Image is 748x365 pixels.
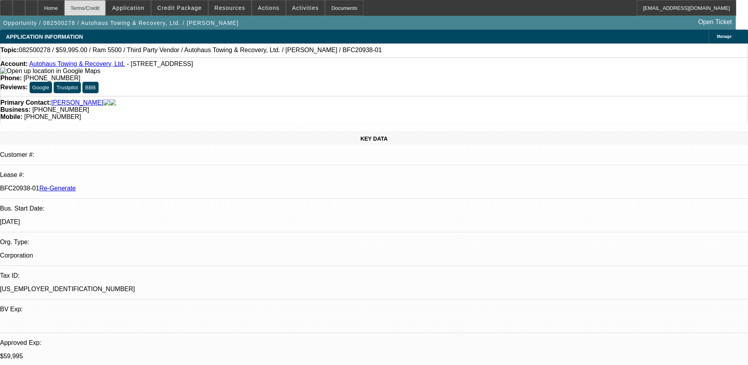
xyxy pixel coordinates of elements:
span: [PHONE_NUMBER] [24,75,80,81]
span: Activities [292,5,319,11]
img: facebook-icon.png [103,99,110,106]
span: [PHONE_NUMBER] [24,113,81,120]
a: [PERSON_NAME] [51,99,103,106]
strong: Account: [0,60,28,67]
a: Open Ticket [695,15,735,29]
button: Trustpilot [54,82,80,93]
span: Credit Package [157,5,202,11]
a: View Google Maps [0,68,100,74]
img: linkedin-icon.png [110,99,116,106]
span: Application [112,5,144,11]
strong: Business: [0,106,30,113]
button: Resources [209,0,251,15]
strong: Mobile: [0,113,22,120]
span: Manage [717,34,731,39]
button: Application [106,0,150,15]
button: Actions [252,0,285,15]
span: Opportunity / 082500278 / Autohaus Towing & Recovery, Ltd. / [PERSON_NAME] [3,20,239,26]
span: [PHONE_NUMBER] [32,106,89,113]
span: KEY DATA [360,135,388,142]
img: Open up location in Google Maps [0,68,100,75]
span: 082500278 / $59,995.00 / Ram 5500 / Third Party Vendor / Autohaus Towing & Recovery, Ltd. / [PERS... [19,47,382,54]
button: Credit Package [151,0,208,15]
a: Autohaus Towing & Recovery, Ltd. [29,60,125,67]
strong: Phone: [0,75,22,81]
strong: Reviews: [0,84,28,90]
strong: Primary Contact: [0,99,51,106]
span: Actions [258,5,280,11]
button: BBB [82,82,99,93]
span: - [STREET_ADDRESS] [127,60,193,67]
button: Google [30,82,52,93]
a: Re-Generate [39,185,76,192]
span: APPLICATION INFORMATION [6,34,83,40]
strong: Topic: [0,47,19,54]
span: Resources [215,5,245,11]
button: Activities [286,0,325,15]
